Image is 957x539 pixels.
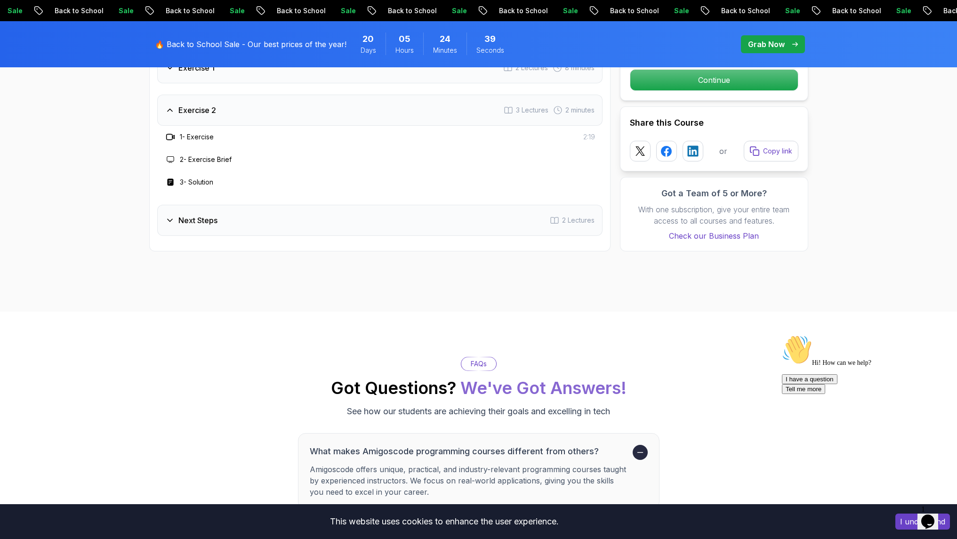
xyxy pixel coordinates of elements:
span: 24 Minutes [440,32,450,46]
span: 2 Lectures [562,216,595,225]
p: Amigoscode offers unique, practical, and industry-relevant programming courses taught by experien... [310,464,629,498]
div: 👋Hi! How can we help?I have a questionTell me more [4,4,173,63]
p: Sale [332,6,362,16]
div: This website uses cookies to enhance the user experience. [7,511,881,532]
h3: 3 - Solution [180,177,213,187]
p: Sale [221,6,251,16]
button: Accept cookies [895,514,950,530]
p: Back to School [379,6,443,16]
span: 2:19 [583,132,595,142]
h2: Share this Course [630,116,798,129]
p: Back to School [490,6,554,16]
button: Continue [630,69,798,91]
h3: Exercise 2 [178,105,216,116]
p: Sale [443,6,473,16]
p: Sale [554,6,584,16]
p: Back to School [46,6,110,16]
p: or [719,145,727,157]
a: Check our Business Plan [630,230,798,241]
span: 20 Days [362,32,374,46]
button: I have a question [4,43,59,53]
p: See how our students are achieving their goals and excelling in tech [347,405,610,418]
span: 2 minutes [565,105,595,115]
p: Sale [665,6,695,16]
span: 39 Seconds [484,32,496,46]
h2: Got Questions? [331,378,627,397]
span: Hours [395,46,414,55]
button: Exercise 23 Lectures 2 minutes [157,95,603,126]
span: Seconds [476,46,504,55]
button: Tell me more [4,53,47,63]
h3: Next Steps [178,215,217,226]
p: Sale [776,6,806,16]
p: Back to School [157,6,221,16]
span: Minutes [433,46,457,55]
span: 2 Lectures [515,63,548,72]
p: Copy link [763,146,792,156]
span: 8 minutes [565,63,595,72]
p: Continue [630,70,798,90]
p: Sale [110,6,140,16]
h3: Exercise 1 [178,62,215,73]
h3: 1 - Exercise [180,132,214,142]
button: Copy link [744,141,798,161]
iframe: chat widget [778,331,948,497]
img: :wave: [4,4,34,34]
h3: Got a Team of 5 or More? [630,187,798,200]
p: Back to School [268,6,332,16]
p: With one subscription, give your entire team access to all courses and features. [630,204,798,226]
p: Sale [887,6,917,16]
p: Grab Now [748,39,785,50]
h3: 2 - Exercise Brief [180,155,232,164]
p: FAQs [471,359,487,369]
span: We've Got Answers! [460,378,627,398]
span: 5 Hours [399,32,410,46]
button: Exercise 12 Lectures 8 minutes [157,52,603,83]
span: Days [361,46,376,55]
span: Hi! How can we help? [4,28,93,35]
span: 3 Lectures [516,105,548,115]
button: What makes Amigoscode programming courses different from others?Amigoscode offers unique, practic... [298,433,659,509]
p: Back to School [823,6,887,16]
p: Back to School [601,6,665,16]
h3: What makes Amigoscode programming courses different from others? [310,445,629,458]
p: Back to School [712,6,776,16]
button: Next Steps2 Lectures [157,205,603,236]
p: 🔥 Back to School Sale - Our best prices of the year! [155,39,346,50]
iframe: chat widget [917,501,948,530]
